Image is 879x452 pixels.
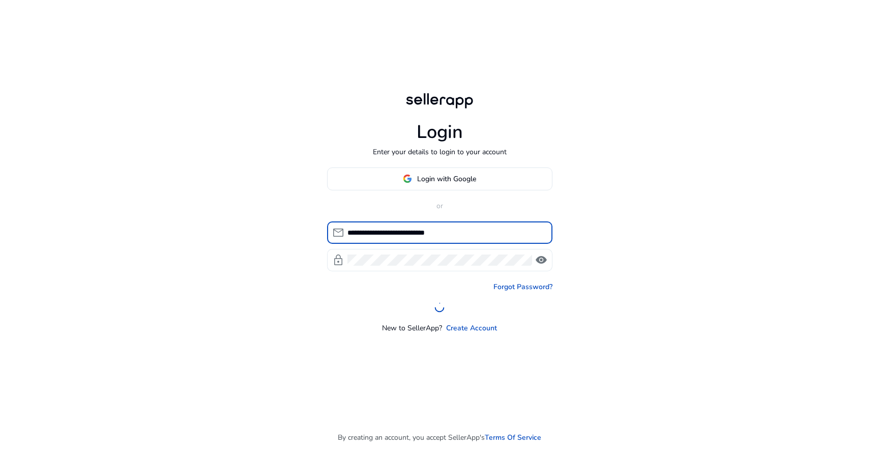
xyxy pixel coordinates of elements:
p: New to SellerApp? [382,323,442,333]
span: mail [332,227,344,239]
p: or [327,201,552,211]
img: google-logo.svg [403,174,412,183]
button: Login with Google [327,167,552,190]
h1: Login [417,121,463,143]
p: Enter your details to login to your account [373,147,507,157]
span: visibility [535,254,547,266]
a: Forgot Password? [493,281,552,292]
a: Terms Of Service [485,432,541,443]
span: lock [332,254,344,266]
span: Login with Google [417,174,476,184]
a: Create Account [446,323,497,333]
